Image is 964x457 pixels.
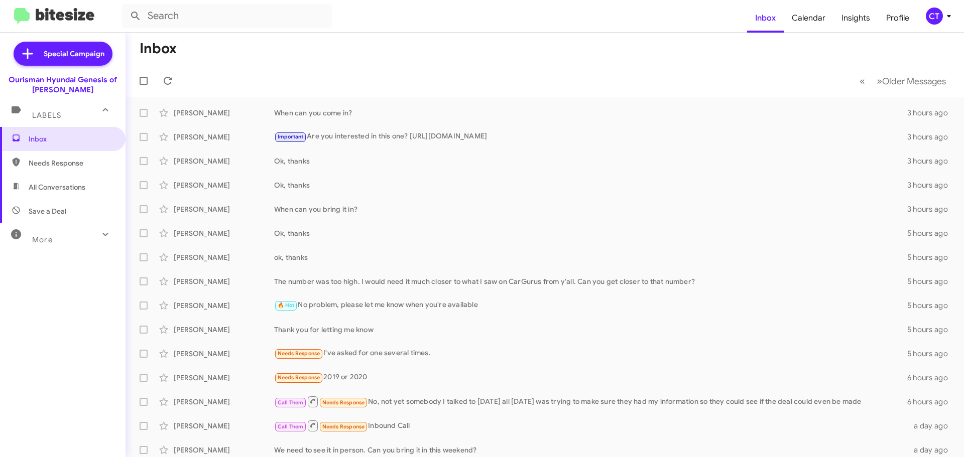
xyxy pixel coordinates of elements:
span: Needs Response [278,374,320,381]
div: [PERSON_NAME] [174,108,274,118]
span: Call Them [278,399,304,406]
div: The number was too high. I would need it much closer to what I saw on CarGurus from y'all. Can yo... [274,276,907,286]
div: 5 hours ago [907,349,956,359]
span: Labels [32,111,61,120]
button: Previous [854,71,871,91]
div: 5 hours ago [907,276,956,286]
div: [PERSON_NAME] [174,397,274,407]
span: « [860,75,865,87]
span: More [32,235,53,244]
div: Ok, thanks [274,228,907,238]
div: [PERSON_NAME] [174,373,274,383]
div: [PERSON_NAME] [174,349,274,359]
div: [PERSON_NAME] [174,204,274,214]
div: No, not yet somebody I talked to [DATE] all [DATE] was trying to make sure they had my informatio... [274,395,907,408]
div: ok, thanks [274,252,907,262]
span: Inbox [29,134,114,144]
div: [PERSON_NAME] [174,276,274,286]
a: Insights [833,4,878,33]
span: All Conversations [29,182,85,192]
div: 3 hours ago [907,108,956,118]
div: 3 hours ago [907,204,956,214]
span: 🔥 Hot [278,302,295,309]
span: Needs Response [322,423,365,430]
div: [PERSON_NAME] [174,300,274,311]
div: 5 hours ago [907,325,956,335]
div: 3 hours ago [907,156,956,166]
div: [PERSON_NAME] [174,445,274,455]
div: When can you come in? [274,108,907,118]
div: When can you bring it in? [274,204,907,214]
div: No problem, please let me know when you're available [274,299,907,311]
div: I've asked for one several times. [274,348,907,359]
div: 6 hours ago [907,397,956,407]
span: Needs Response [278,350,320,357]
div: 3 hours ago [907,132,956,142]
div: 5 hours ago [907,252,956,262]
h1: Inbox [140,41,177,57]
span: Call Them [278,423,304,430]
div: a day ago [908,421,956,431]
div: Thank you for letting me know [274,325,907,335]
span: Needs Response [29,158,114,168]
a: Calendar [784,4,833,33]
input: Search [122,4,332,28]
span: Special Campaign [44,49,104,59]
div: a day ago [908,445,956,455]
div: [PERSON_NAME] [174,180,274,190]
a: Profile [878,4,917,33]
div: [PERSON_NAME] [174,421,274,431]
div: CT [926,8,943,25]
button: CT [917,8,953,25]
div: Ok, thanks [274,156,907,166]
div: We need to see it in person. Can you bring it in this weekend? [274,445,908,455]
a: Special Campaign [14,42,112,66]
div: [PERSON_NAME] [174,228,274,238]
span: Save a Deal [29,206,66,216]
div: [PERSON_NAME] [174,325,274,335]
span: Important [278,133,304,140]
div: Ok, thanks [274,180,907,190]
div: 6 hours ago [907,373,956,383]
span: Older Messages [882,76,946,87]
div: 3 hours ago [907,180,956,190]
div: 5 hours ago [907,300,956,311]
div: [PERSON_NAME] [174,132,274,142]
div: Inbound Call [274,419,908,432]
nav: Page navigation example [854,71,952,91]
div: [PERSON_NAME] [174,252,274,262]
div: 2019 or 2020 [274,372,907,383]
div: Are you interested in this one? [URL][DOMAIN_NAME] [274,131,907,142]
div: 5 hours ago [907,228,956,238]
span: Needs Response [322,399,365,406]
div: [PERSON_NAME] [174,156,274,166]
button: Next [871,71,952,91]
span: » [877,75,882,87]
a: Inbox [747,4,784,33]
